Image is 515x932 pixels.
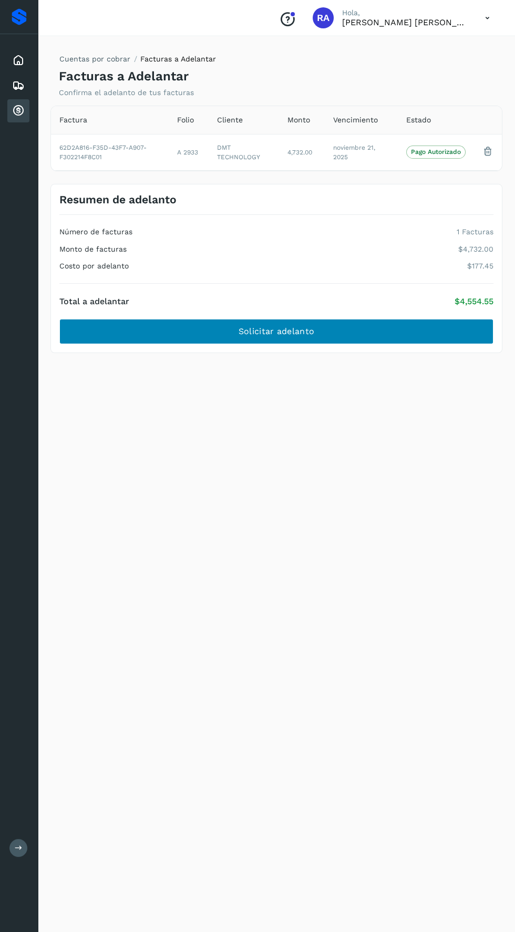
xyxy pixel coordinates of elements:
[59,245,127,254] h4: Monto de facturas
[177,115,194,126] span: Folio
[59,55,130,63] a: Cuentas por cobrar
[7,99,29,122] div: Cuentas por cobrar
[287,115,310,126] span: Monto
[59,296,129,306] h4: Total a adelantar
[59,88,194,97] p: Confirma el adelanto de tus facturas
[333,115,378,126] span: Vencimiento
[59,54,216,69] nav: breadcrumb
[59,227,132,236] h4: Número de facturas
[406,115,431,126] span: Estado
[342,17,468,27] p: Raphael Argenis Rubio Becerril
[140,55,216,63] span: Facturas a Adelantar
[169,134,209,170] td: A 2933
[59,319,493,344] button: Solicitar adelanto
[411,148,461,156] p: Pago Autorizado
[342,8,468,17] p: Hola,
[51,134,169,170] td: 62D2A816-F35D-43F7-A907-F302214F8C01
[7,49,29,72] div: Inicio
[59,115,87,126] span: Factura
[217,115,243,126] span: Cliente
[209,134,279,170] td: DMT TECHNOLOGY
[458,245,493,254] p: $4,732.00
[239,326,314,337] span: Solicitar adelanto
[467,262,493,271] p: $177.45
[7,74,29,97] div: Embarques
[59,262,129,271] h4: Costo por adelanto
[457,227,493,236] p: 1 Facturas
[59,69,189,84] h4: Facturas a Adelantar
[333,144,375,161] span: noviembre 21, 2025
[287,149,312,156] span: 4,732.00
[455,296,493,306] p: $4,554.55
[59,193,177,206] h3: Resumen de adelanto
